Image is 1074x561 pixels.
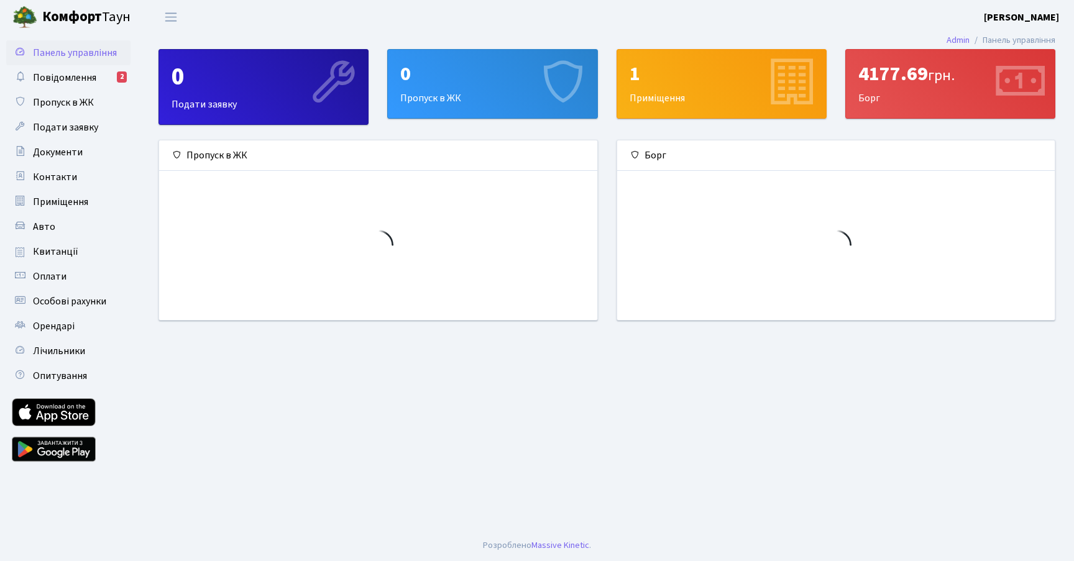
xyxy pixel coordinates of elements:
span: Особові рахунки [33,294,106,308]
a: 0Пропуск в ЖК [387,49,597,119]
span: Повідомлення [33,71,96,84]
div: Розроблено . [483,539,591,552]
div: 4177.69 [858,62,1042,86]
span: Оплати [33,270,67,283]
li: Панель управління [970,34,1055,47]
a: Подати заявку [6,115,131,140]
a: Квитанції [6,239,131,264]
div: Борг [846,50,1055,118]
img: logo.png [12,5,37,30]
a: Оплати [6,264,131,289]
a: Панель управління [6,40,131,65]
div: Подати заявку [159,50,368,124]
span: Пропуск в ЖК [33,96,94,109]
a: Особові рахунки [6,289,131,314]
span: Подати заявку [33,121,98,134]
div: 0 [400,62,584,86]
div: Пропуск в ЖК [388,50,597,118]
a: 0Подати заявку [158,49,369,125]
a: Massive Kinetic [531,539,589,552]
a: Повідомлення2 [6,65,131,90]
span: Опитування [33,369,87,383]
span: грн. [928,65,955,86]
div: 2 [117,71,127,83]
a: Пропуск в ЖК [6,90,131,115]
span: Квитанції [33,245,78,258]
div: 0 [172,62,356,92]
div: Пропуск в ЖК [159,140,597,171]
b: Комфорт [42,7,102,27]
a: Контакти [6,165,131,189]
div: Борг [617,140,1055,171]
span: Орендарі [33,319,75,333]
nav: breadcrumb [928,27,1074,53]
a: Опитування [6,363,131,388]
a: [PERSON_NAME] [984,10,1059,25]
span: Авто [33,220,55,234]
a: 1Приміщення [617,49,827,119]
a: Авто [6,214,131,239]
span: Таун [42,7,131,28]
button: Переключити навігацію [155,7,186,27]
a: Орендарі [6,314,131,339]
a: Документи [6,140,131,165]
span: Контакти [33,170,77,184]
a: Admin [947,34,970,47]
span: Лічильники [33,344,85,358]
span: Документи [33,145,83,159]
span: Панель управління [33,46,117,60]
b: [PERSON_NAME] [984,11,1059,24]
div: 1 [630,62,814,86]
a: Лічильники [6,339,131,363]
span: Приміщення [33,195,88,209]
div: Приміщення [617,50,826,118]
a: Приміщення [6,189,131,214]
